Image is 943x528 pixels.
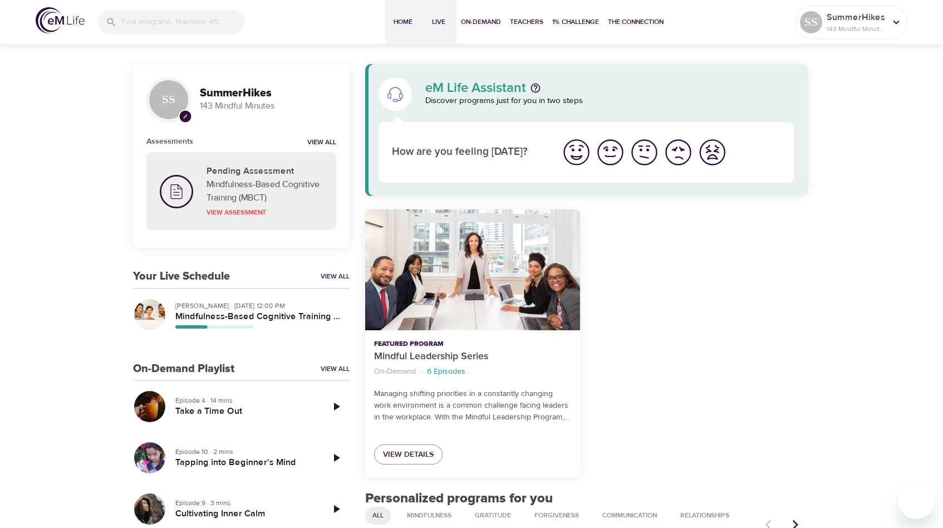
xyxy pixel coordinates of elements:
[561,137,592,168] img: great
[673,507,736,525] div: Relationships
[595,137,626,168] img: good
[392,144,546,160] p: How are you feeling [DATE]?
[374,366,416,378] p: On-Demand
[175,395,314,405] p: Episode 4 · 14 mins
[510,16,543,28] span: Teachers
[200,87,336,100] h3: SummerHikes
[663,137,694,168] img: bad
[323,496,350,522] a: Play Episode
[323,393,350,420] a: Play Episode
[383,448,434,462] span: View Details
[827,24,886,34] p: 143 Mindful Minutes
[366,511,390,520] span: All
[374,339,571,349] p: Featured Program
[661,135,695,169] button: I'm feeling bad
[427,366,465,378] p: 6 Episodes
[365,507,391,525] div: All
[133,270,230,283] h3: Your Live Schedule
[898,483,934,519] iframe: Button to launch messaging window
[207,165,323,177] h5: Pending Assessment
[596,511,664,520] span: Communication
[146,77,191,122] div: SS
[175,301,341,311] p: [PERSON_NAME] · [DATE] 12:00 PM
[175,447,314,457] p: Episode 10 · 2 mins
[390,16,416,28] span: Home
[321,272,350,281] a: View All
[200,100,336,113] p: 143 Mindful Minutes
[374,364,571,379] nav: breadcrumb
[321,364,350,374] a: View All
[146,135,193,148] h6: Assessments
[374,349,571,364] p: Mindful Leadership Series
[595,507,664,525] div: Communication
[175,457,314,468] h5: Tapping into Beginner's Mind
[697,137,728,168] img: worst
[593,135,627,169] button: I'm feeling good
[323,444,350,471] a: Play Episode
[425,95,794,107] p: Discover programs just for you in two steps
[365,209,579,330] button: Mindful Leadership Series
[175,311,341,322] h5: Mindfulness-Based Cognitive Training (MBCT)
[420,364,423,379] li: ·
[608,16,664,28] span: The Connection
[827,11,886,24] p: SummerHikes
[425,81,526,95] p: eM Life Assistant
[552,16,599,28] span: 1% Challenge
[36,7,85,33] img: logo
[207,178,323,204] p: Mindfulness-Based Cognitive Training (MBCT)
[133,492,166,526] button: Cultivating Inner Calm
[207,207,323,217] p: View Assessment
[374,444,443,465] a: View Details
[133,441,166,475] button: Tapping into Beginner's Mind
[400,511,458,520] span: Mindfulness
[629,137,660,168] img: ok
[133,363,234,375] h3: On-Demand Playlist
[175,405,314,417] h5: Take a Time Out
[800,11,822,33] div: SS
[627,135,661,169] button: I'm feeling ok
[374,388,571,423] p: Managing shifting priorities in a constantly changing work environment is a common challenge faci...
[461,16,501,28] span: On-Demand
[400,507,459,525] div: Mindfulness
[559,135,593,169] button: I'm feeling great
[175,508,314,520] h5: Cultivating Inner Calm
[121,10,245,34] input: Find programs, teachers, etc...
[133,390,166,423] button: Take a Time Out
[468,511,518,520] span: Gratitude
[175,498,314,508] p: Episode 9 · 3 mins
[674,511,736,520] span: Relationships
[695,135,729,169] button: I'm feeling worst
[365,491,808,507] h2: Personalized programs for you
[425,16,452,28] span: Live
[386,85,404,103] img: eM Life Assistant
[528,511,586,520] span: Forgiveness
[468,507,518,525] div: Gratitude
[527,507,586,525] div: Forgiveness
[307,138,336,148] a: View all notifications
